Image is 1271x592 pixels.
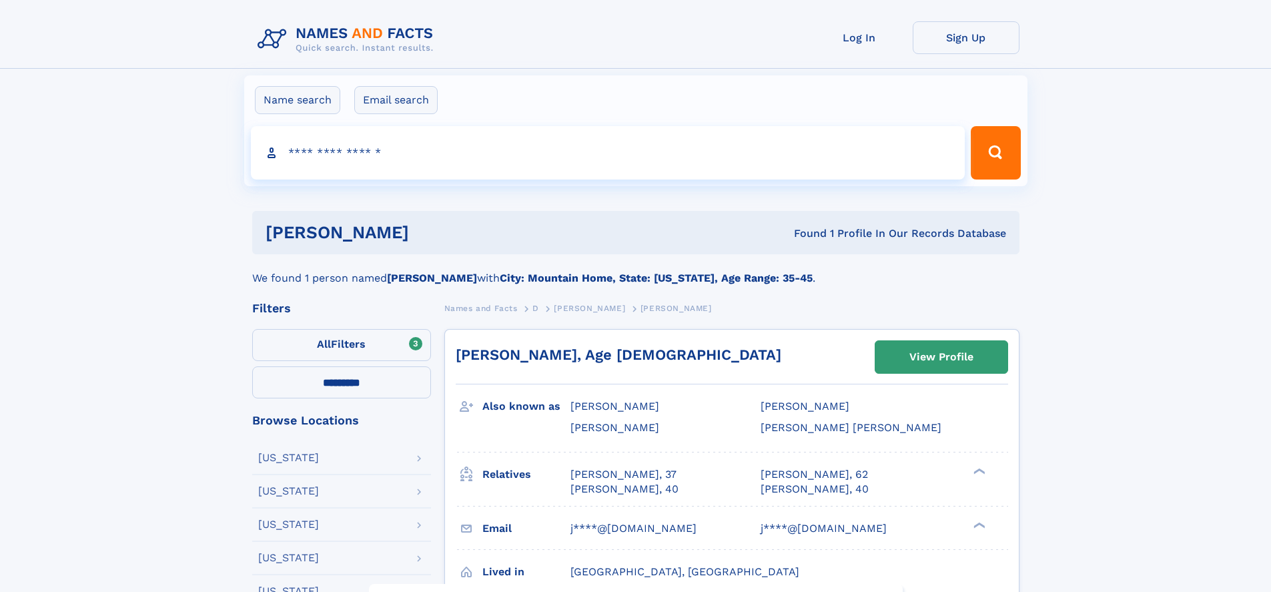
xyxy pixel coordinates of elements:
[554,304,625,313] span: [PERSON_NAME]
[970,467,986,475] div: ❯
[258,486,319,497] div: [US_STATE]
[806,21,913,54] a: Log In
[641,304,712,313] span: [PERSON_NAME]
[601,226,1006,241] div: Found 1 Profile In Our Records Database
[761,482,869,497] a: [PERSON_NAME], 40
[317,338,331,350] span: All
[570,400,659,412] span: [PERSON_NAME]
[761,467,868,482] a: [PERSON_NAME], 62
[266,224,602,241] h1: [PERSON_NAME]
[970,521,986,529] div: ❯
[444,300,518,316] a: Names and Facts
[354,86,438,114] label: Email search
[255,86,340,114] label: Name search
[570,565,799,578] span: [GEOGRAPHIC_DATA], [GEOGRAPHIC_DATA]
[570,467,677,482] a: [PERSON_NAME], 37
[456,346,781,363] a: [PERSON_NAME], Age [DEMOGRAPHIC_DATA]
[500,272,813,284] b: City: Mountain Home, State: [US_STATE], Age Range: 35-45
[909,342,973,372] div: View Profile
[251,126,965,180] input: search input
[482,517,570,540] h3: Email
[387,272,477,284] b: [PERSON_NAME]
[913,21,1019,54] a: Sign Up
[875,341,1007,373] a: View Profile
[570,421,659,434] span: [PERSON_NAME]
[482,395,570,418] h3: Also known as
[532,300,539,316] a: D
[252,254,1019,286] div: We found 1 person named with .
[252,414,431,426] div: Browse Locations
[252,21,444,57] img: Logo Names and Facts
[258,453,319,463] div: [US_STATE]
[482,561,570,583] h3: Lived in
[554,300,625,316] a: [PERSON_NAME]
[761,421,941,434] span: [PERSON_NAME] [PERSON_NAME]
[252,329,431,361] label: Filters
[532,304,539,313] span: D
[258,553,319,563] div: [US_STATE]
[482,463,570,486] h3: Relatives
[570,482,679,497] a: [PERSON_NAME], 40
[258,519,319,530] div: [US_STATE]
[252,302,431,314] div: Filters
[761,400,849,412] span: [PERSON_NAME]
[971,126,1020,180] button: Search Button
